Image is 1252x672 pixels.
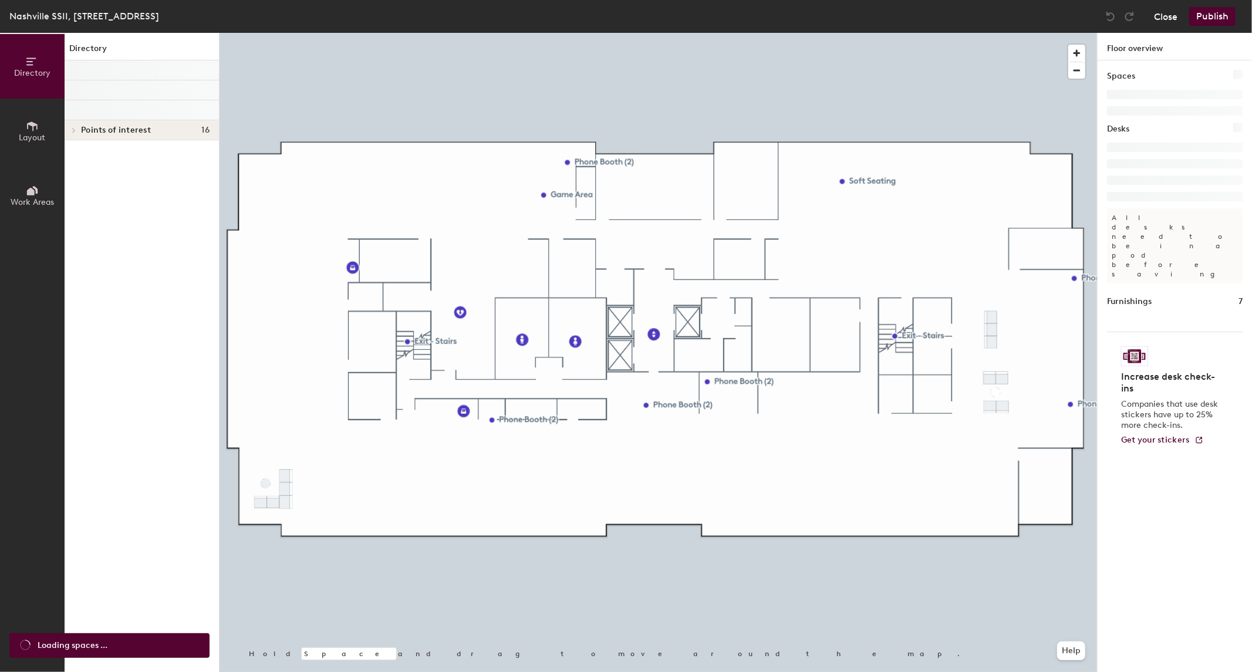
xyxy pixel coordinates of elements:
[1107,208,1243,283] p: All desks need to be in a pod before saving
[19,133,46,143] span: Layout
[1107,295,1152,308] h1: Furnishings
[1121,346,1148,366] img: Sticker logo
[9,9,159,23] div: Nashville SSII, [STREET_ADDRESS]
[1107,123,1129,136] h1: Desks
[11,197,54,207] span: Work Areas
[201,126,210,135] span: 16
[65,42,219,60] h1: Directory
[1121,435,1204,445] a: Get your stickers
[14,68,50,78] span: Directory
[38,639,107,652] span: Loading spaces ...
[1121,435,1190,445] span: Get your stickers
[81,126,151,135] span: Points of interest
[1107,70,1135,83] h1: Spaces
[1121,399,1221,431] p: Companies that use desk stickers have up to 25% more check-ins.
[1105,11,1116,22] img: Undo
[1189,7,1236,26] button: Publish
[1154,7,1177,26] button: Close
[1238,295,1243,308] h1: 7
[1098,33,1252,60] h1: Floor overview
[1057,641,1085,660] button: Help
[1121,371,1221,394] h4: Increase desk check-ins
[1123,11,1135,22] img: Redo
